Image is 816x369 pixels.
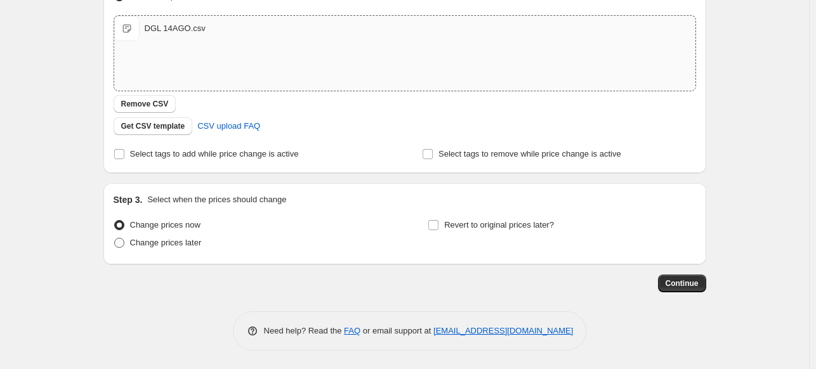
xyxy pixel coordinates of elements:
span: Select tags to add while price change is active [130,149,299,159]
a: CSV upload FAQ [190,116,268,136]
span: or email support at [360,326,433,335]
span: CSV upload FAQ [197,120,260,133]
p: Select when the prices should change [147,193,286,206]
span: Need help? Read the [264,326,345,335]
span: Change prices now [130,220,201,230]
span: Get CSV template [121,121,185,131]
button: Remove CSV [114,95,176,113]
button: Get CSV template [114,117,193,135]
h2: Step 3. [114,193,143,206]
a: FAQ [344,326,360,335]
span: Continue [666,278,699,288]
div: DGL 14AGO.csv [145,22,206,35]
button: Continue [658,275,706,292]
a: [EMAIL_ADDRESS][DOMAIN_NAME] [433,326,573,335]
span: Select tags to remove while price change is active [438,149,621,159]
span: Change prices later [130,238,202,247]
span: Revert to original prices later? [444,220,554,230]
span: Remove CSV [121,99,169,109]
